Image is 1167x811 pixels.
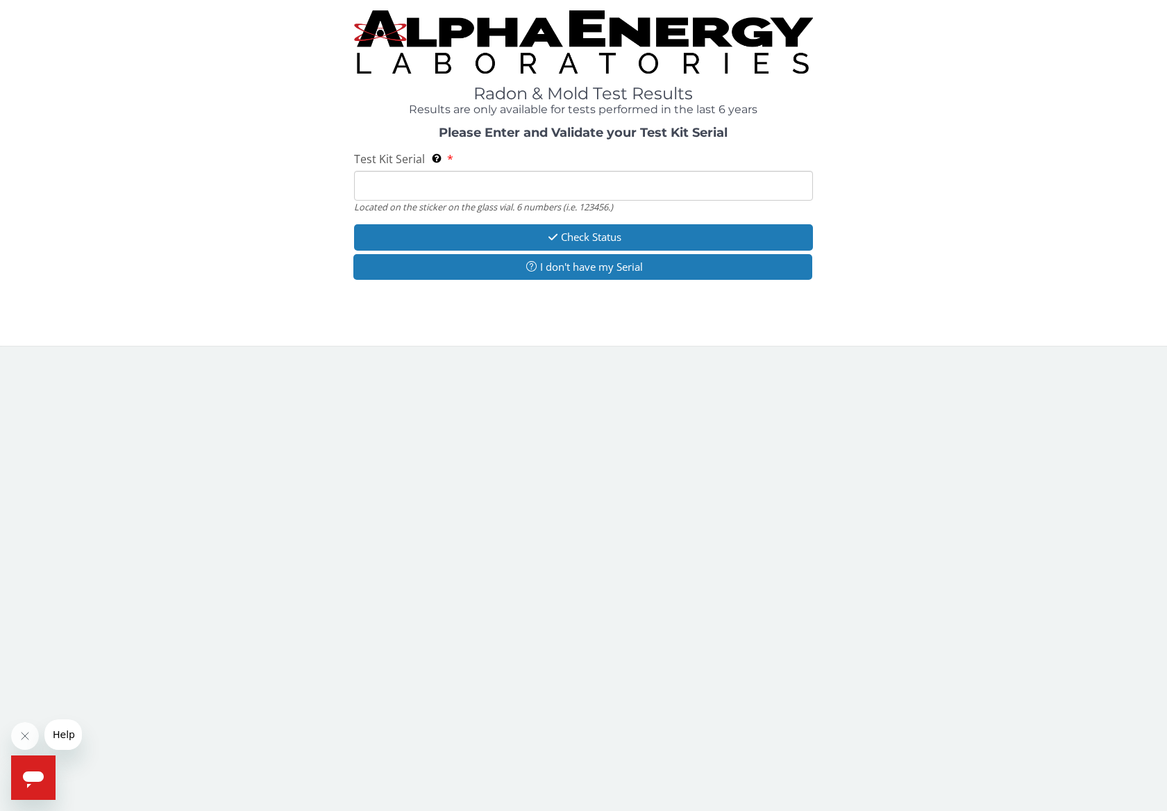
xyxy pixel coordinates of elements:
[353,254,812,280] button: I don't have my Serial
[354,10,812,74] img: TightCrop.jpg
[354,201,812,213] div: Located on the sticker on the glass vial. 6 numbers (i.e. 123456.)
[354,151,425,167] span: Test Kit Serial
[354,224,812,250] button: Check Status
[354,85,812,103] h1: Radon & Mold Test Results
[11,755,56,800] iframe: Button to launch messaging window
[439,125,728,140] strong: Please Enter and Validate your Test Kit Serial
[354,103,812,116] h4: Results are only available for tests performed in the last 6 years
[44,719,82,750] iframe: Message from company
[11,722,39,750] iframe: Close message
